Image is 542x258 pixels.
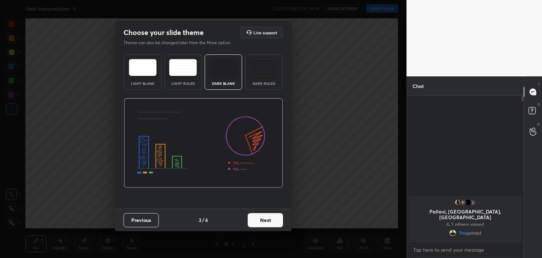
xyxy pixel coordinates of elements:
h4: 4 [205,216,208,224]
p: & 2 others joined [413,222,518,227]
h5: Live support [253,30,277,35]
img: darkThemeBanner.d06ce4a2.svg [124,98,283,188]
h4: 3 [199,216,201,224]
img: lightTheme.e5ed3b09.svg [129,59,157,76]
button: Next [248,213,283,227]
div: Light Ruled [169,82,197,85]
span: joined [468,230,481,236]
p: T [538,82,540,87]
div: grid [407,195,524,241]
p: D [537,102,540,107]
p: Pallavi, [GEOGRAPHIC_DATA], [GEOGRAPHIC_DATA] [413,209,518,220]
img: lightRuledTheme.5fabf969.svg [169,59,197,76]
img: 3 [459,199,466,206]
div: Dark Blank [209,82,237,85]
h2: Choose your slide theme [124,28,204,37]
p: Chat [407,77,429,95]
img: f30b4b35e8fd44beac2a5a8411d0f163.jpg [454,199,462,206]
div: 2 [469,199,476,206]
p: Theme can also be changed later from the More option [124,40,238,46]
div: Light Blank [128,82,157,85]
img: darkRuledTheme.de295e13.svg [250,59,278,76]
div: Dark Ruled [250,82,278,85]
img: 3b88480b5b044629ae32daef7c177022.jpg [464,199,471,206]
img: darkTheme.f0cc69e5.svg [210,59,237,76]
p: G [537,122,540,127]
button: Previous [124,213,159,227]
span: You [459,230,468,236]
h4: / [202,216,204,224]
img: 6f4578c4c6224cea84386ccc78b3bfca.jpg [449,229,456,236]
